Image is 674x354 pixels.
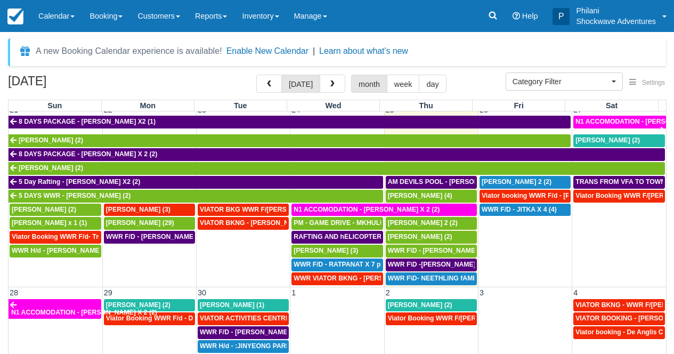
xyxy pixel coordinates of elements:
a: WWR F/D - [PERSON_NAME] X 3 (3) [104,231,195,244]
a: 8 DAYS PACKAGE - [PERSON_NAME] X2 (1) [9,116,571,128]
a: Learn about what's new [319,46,408,55]
span: WWR F/D - [PERSON_NAME] X 3 (3) [106,233,217,240]
span: 22 [103,106,113,114]
a: WWR F/D - [PERSON_NAME] X 1 (1) [198,326,289,339]
span: Tue [234,101,247,110]
a: AM DEVILS POOL - [PERSON_NAME] X 2 (2) [386,176,477,189]
a: [PERSON_NAME] (29) [104,217,195,230]
span: 2 [385,288,391,297]
a: N1 ACCOMODATION - [PERSON_NAME] X 2 (2) [291,204,477,216]
span: Settings [642,79,665,86]
span: Viator booking WWR F/d - [PERSON_NAME] 3 (3) [482,192,634,199]
span: VIATOR BKNG - [PERSON_NAME] 2 (2) [200,219,321,227]
span: WWR F\D- NEETHLING fAMILY X 4 (5) [388,275,504,282]
span: [PERSON_NAME] (2) [388,233,452,240]
span: N1 ACCOMODATION - [PERSON_NAME] X 2 (2) [294,206,440,213]
a: TRANS FROM VFA TO TOWN HOTYELS - [PERSON_NAME] X 2 (2) [573,176,665,189]
span: 8 DAYS PACKAGE - [PERSON_NAME] X2 (1) [19,118,156,125]
span: 24 [290,106,301,114]
a: [PERSON_NAME] (2) [386,231,477,244]
span: [PERSON_NAME] (2) [12,206,76,213]
p: Shockwave Adventures [576,16,656,27]
span: 21 [9,106,19,114]
span: RAFTING AND hELICOPTER PACKAGE - [PERSON_NAME] X1 (1) [294,233,496,240]
span: [PERSON_NAME] x 1 (1) [12,219,87,227]
span: Mon [140,101,156,110]
span: [PERSON_NAME] (2) [388,301,452,309]
span: Thu [419,101,433,110]
a: [PERSON_NAME] (3) [291,245,383,258]
span: Fri [514,101,524,110]
span: 3 [478,288,485,297]
a: 8 DAYS PACKAGE - [PERSON_NAME] X 2 (2) [9,148,665,161]
span: Sun [47,101,62,110]
a: Viator Booking WWR F/d - Duty [PERSON_NAME] 2 (2) [104,312,195,325]
span: [PERSON_NAME] (29) [106,219,174,227]
a: [PERSON_NAME] 2 (2) [386,217,477,230]
a: N1 ACCOMODATION - [PERSON_NAME] X 2 (2) [573,116,666,128]
a: VIATOR BKG WWR F/[PERSON_NAME] [PERSON_NAME] 2 (2) [198,204,289,216]
a: Viator booking - De Anglis Cristiano X1 (1) [573,326,665,339]
a: VIATOR BKNG - [PERSON_NAME] 2 (2) [198,217,289,230]
span: [PERSON_NAME] (1) [200,301,264,309]
span: [PERSON_NAME] (4) [388,192,452,199]
a: [PERSON_NAME] (3) [104,204,195,216]
a: WWR H/d - [PERSON_NAME] X2 (2) [10,245,101,258]
button: day [419,75,446,93]
i: Help [513,12,520,20]
span: [PERSON_NAME] (2) [575,136,640,144]
span: 26 [478,106,489,114]
a: [PERSON_NAME] (2) [104,299,195,312]
a: [PERSON_NAME] (2) [10,204,101,216]
a: Viator booking WWR F/d - [PERSON_NAME] 3 (3) [480,190,571,203]
span: [PERSON_NAME] (2) [19,136,83,144]
span: Viator Booking WWR F/d- Troonbeeckx, [PERSON_NAME] 11 (9) [12,233,210,240]
span: 27 [572,106,583,114]
span: 29 [103,288,113,297]
button: [DATE] [281,75,320,93]
span: WWR H/d - [PERSON_NAME] X2 (2) [12,247,121,254]
a: [PERSON_NAME] (2) [9,134,571,147]
a: WWR H/d - :JINYEONG PARK X 4 (4) [198,340,289,353]
span: 8 DAYS PACKAGE - [PERSON_NAME] X 2 (2) [19,150,157,158]
a: WWR F/D - RATPANAT X 7 plus 1 (8) [291,259,383,271]
span: PM - GAME DRIVE - MKHULULI MOYO X1 (28) [294,219,435,227]
a: VIATOR BOOKING - [PERSON_NAME] 2 (2) [573,312,665,325]
span: VIATOR ACTIVITIES CENTRE WWR - [PERSON_NAME] X 1 (1) [200,315,391,322]
a: VIATOR ACTIVITIES CENTRE WWR - [PERSON_NAME] X 1 (1) [198,312,289,325]
span: WWR H/d - :JINYEONG PARK X 4 (4) [200,342,312,350]
button: Category Filter [506,73,623,91]
a: WWR VIATOR BKNG - [PERSON_NAME] 2 (2) [291,272,383,285]
button: week [387,75,420,93]
span: 25 [385,106,395,114]
button: Enable New Calendar [226,46,308,57]
span: Help [522,12,538,20]
a: [PERSON_NAME] (4) [386,190,477,203]
a: Viator Booking WWR F/d- Troonbeeckx, [PERSON_NAME] 11 (9) [10,231,101,244]
a: WWR F/D - JITKA X 4 (4) [480,204,571,216]
span: AM DEVILS POOL - [PERSON_NAME] X 2 (2) [388,178,525,186]
h2: [DATE] [8,75,143,94]
p: Philani [576,5,656,16]
a: [PERSON_NAME] (2) [386,299,477,312]
span: Viator Booking WWR F/d - Duty [PERSON_NAME] 2 (2) [106,315,275,322]
span: [PERSON_NAME] (3) [294,247,358,254]
button: month [351,75,387,93]
span: 23 [197,106,207,114]
img: checkfront-main-nav-mini-logo.png [7,9,23,25]
span: 1 [290,288,297,297]
span: WWR F\D - [PERSON_NAME] X 1 (2) [388,247,499,254]
span: WWR F\D -[PERSON_NAME] X2 (2) [388,261,496,268]
span: 28 [9,288,19,297]
a: WWR F\D -[PERSON_NAME] X2 (2) [386,259,477,271]
a: Viator Booking WWR F/[PERSON_NAME] X 2 (2) [386,312,477,325]
a: RAFTING AND hELICOPTER PACKAGE - [PERSON_NAME] X1 (1) [291,231,383,244]
span: N1 ACCOMODATION - [PERSON_NAME] X 2 (2) [11,309,157,316]
a: [PERSON_NAME] 2 (2) [480,176,571,189]
span: [PERSON_NAME] (3) [106,206,170,213]
span: Sat [606,101,618,110]
span: Category Filter [513,76,609,87]
span: WWR F/D - [PERSON_NAME] X 1 (1) [200,328,311,336]
span: WWR F/D - RATPANAT X 7 plus 1 (8) [294,261,405,268]
a: VIATOR BKNG - WWR F/[PERSON_NAME] 3 (3) [573,299,665,312]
